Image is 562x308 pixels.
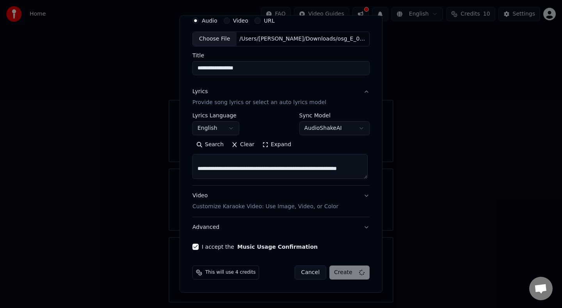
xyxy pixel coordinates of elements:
[192,99,326,106] p: Provide song lyrics or select an auto lyrics model
[192,53,370,58] label: Title
[192,81,370,113] button: LyricsProvide song lyrics or select an auto lyrics model
[228,138,258,151] button: Clear
[192,113,239,118] label: Lyrics Language
[264,18,275,24] label: URL
[192,138,228,151] button: Search
[233,18,248,24] label: Video
[237,244,318,250] button: I accept the
[202,244,318,250] label: I accept the
[237,35,369,43] div: /Users/[PERSON_NAME]/Downloads/osg_E_001.mp3
[192,113,370,185] div: LyricsProvide song lyrics or select an auto lyrics model
[192,88,208,96] div: Lyrics
[192,186,370,217] button: VideoCustomize Karaoke Video: Use Image, Video, or Color
[258,138,295,151] button: Expand
[192,203,338,211] p: Customize Karaoke Video: Use Image, Video, or Color
[295,266,326,280] button: Cancel
[192,192,338,211] div: Video
[193,32,237,46] div: Choose File
[192,217,370,237] button: Advanced
[205,269,256,276] span: This will use 4 credits
[299,113,370,118] label: Sync Model
[202,18,217,24] label: Audio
